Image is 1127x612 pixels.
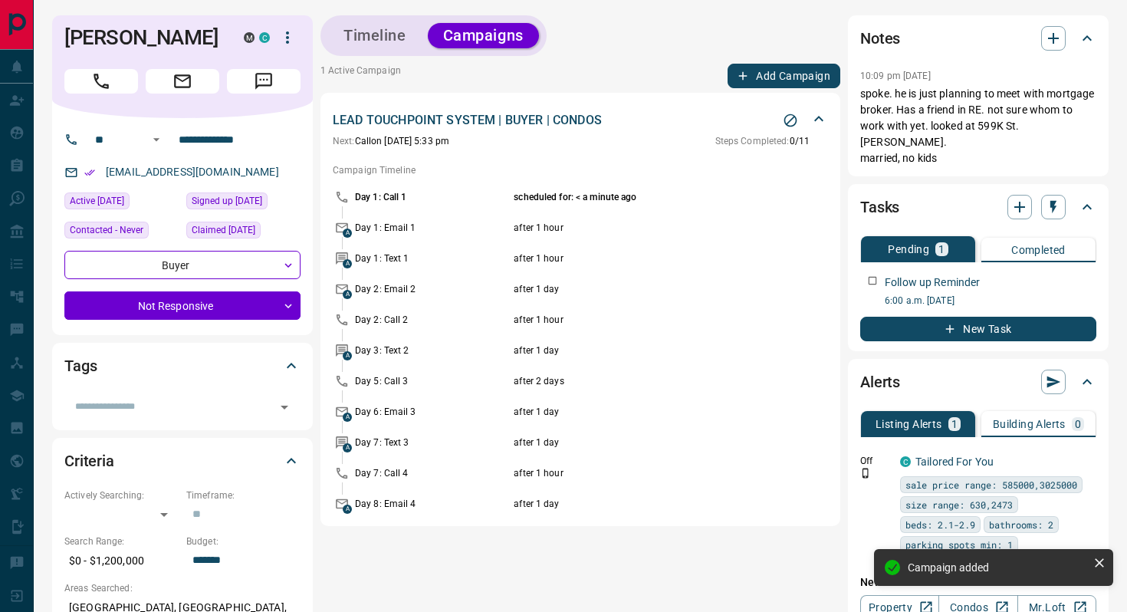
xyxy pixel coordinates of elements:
p: Actively Searching: [64,489,179,502]
svg: Push Notification Only [860,468,871,479]
p: Campaign Timeline [333,163,828,177]
div: Alerts [860,364,1096,400]
p: Timeframe: [186,489,301,502]
span: sale price range: 585000,3025000 [905,477,1077,492]
button: Add Campaign [728,64,840,88]
span: bathrooms: 2 [989,517,1053,532]
button: Timeline [328,23,422,48]
p: Day 2: Call 2 [355,313,510,327]
p: Day 7: Text 3 [355,436,510,449]
p: Completed [1011,245,1066,255]
div: Not Responsive [64,291,301,320]
span: Contacted - Never [70,222,143,238]
p: Follow up Reminder [885,275,980,291]
p: Day 7: Call 4 [355,466,510,480]
p: 1 [951,419,958,429]
div: Tasks [860,189,1096,225]
div: Tags [64,347,301,384]
p: 1 Active Campaign [320,64,401,88]
span: Call [64,69,138,94]
p: Day 6: Email 3 [355,405,510,419]
p: Day 3: Text 2 [355,344,510,357]
button: Open [274,396,295,418]
a: [EMAIL_ADDRESS][DOMAIN_NAME] [106,166,279,178]
p: after 2 days [514,374,772,388]
p: 0 [1075,419,1081,429]
p: Building Alerts [993,419,1066,429]
svg: Email Verified [84,167,95,178]
span: size range: 630,2473 [905,497,1013,512]
div: Buyer [64,251,301,279]
p: after 1 hour [514,313,772,327]
button: Stop Campaign [779,109,802,132]
span: A [343,229,352,238]
div: condos.ca [900,456,911,467]
span: A [343,413,352,422]
h2: Alerts [860,370,900,394]
span: Claimed [DATE] [192,222,255,238]
button: New Task [860,317,1096,341]
p: Listing Alerts [876,419,942,429]
span: parking spots min: 1 [905,537,1013,552]
p: Pending [888,244,929,255]
span: Next: [333,136,355,146]
div: LEAD TOUCHPOINT SYSTEM | BUYER | CONDOSStop CampaignNext:Callon [DATE] 5:33 pmSteps Completed:0/11 [333,108,828,151]
button: Campaigns [428,23,539,48]
span: Signed up [DATE] [192,193,262,209]
p: after 1 day [514,282,772,296]
h1: [PERSON_NAME] [64,25,221,50]
h2: Criteria [64,449,114,473]
p: Call on [DATE] 5:33 pm [333,134,449,148]
p: spoke. he is just planning to meet with mortgage broker. Has a friend in RE. not sure whom to wor... [860,86,1096,166]
p: 1 [938,244,945,255]
span: Steps Completed: [715,136,790,146]
p: after 1 hour [514,466,772,480]
div: Thu Dec 28 2017 [186,192,301,214]
p: after 1 day [514,436,772,449]
p: Day 8: Email 4 [355,497,510,511]
p: Areas Searched: [64,581,301,595]
span: A [343,351,352,360]
span: Active [DATE] [70,193,124,209]
span: A [343,443,352,452]
div: mrloft.ca [244,32,255,43]
p: scheduled for: < a minute ago [514,190,772,204]
p: Day 1: Call 1 [355,190,510,204]
p: Day 2: Email 2 [355,282,510,296]
p: 0 / 11 [715,134,810,148]
p: after 1 hour [514,221,772,235]
span: Message [227,69,301,94]
h2: Notes [860,26,900,51]
div: condos.ca [259,32,270,43]
p: $0 - $1,200,000 [64,548,179,574]
span: A [343,290,352,299]
p: after 1 day [514,497,772,511]
div: Thu Dec 28 2017 [186,222,301,243]
p: after 1 day [514,344,772,357]
p: LEAD TOUCHPOINT SYSTEM | BUYER | CONDOS [333,111,602,130]
a: Tailored For You [915,456,994,468]
p: 10:09 pm [DATE] [860,71,931,81]
div: Criteria [64,443,301,479]
p: Off [860,454,891,468]
p: Day 1: Text 1 [355,252,510,265]
p: after 1 hour [514,252,772,265]
p: 6:00 a.m. [DATE] [885,294,1096,308]
p: Budget: [186,535,301,548]
p: Search Range: [64,535,179,548]
p: after 1 day [514,405,772,419]
p: New Alert: [860,574,1096,591]
button: Open [147,130,166,149]
span: Email [146,69,219,94]
div: Notes [860,20,1096,57]
span: A [343,259,352,268]
div: Mon Aug 11 2025 [64,192,179,214]
p: Day 1: Email 1 [355,221,510,235]
div: Campaign added [908,561,1087,574]
span: A [343,505,352,514]
h2: Tags [64,354,97,378]
span: beds: 2.1-2.9 [905,517,975,532]
h2: Tasks [860,195,899,219]
p: Day 5: Call 3 [355,374,510,388]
